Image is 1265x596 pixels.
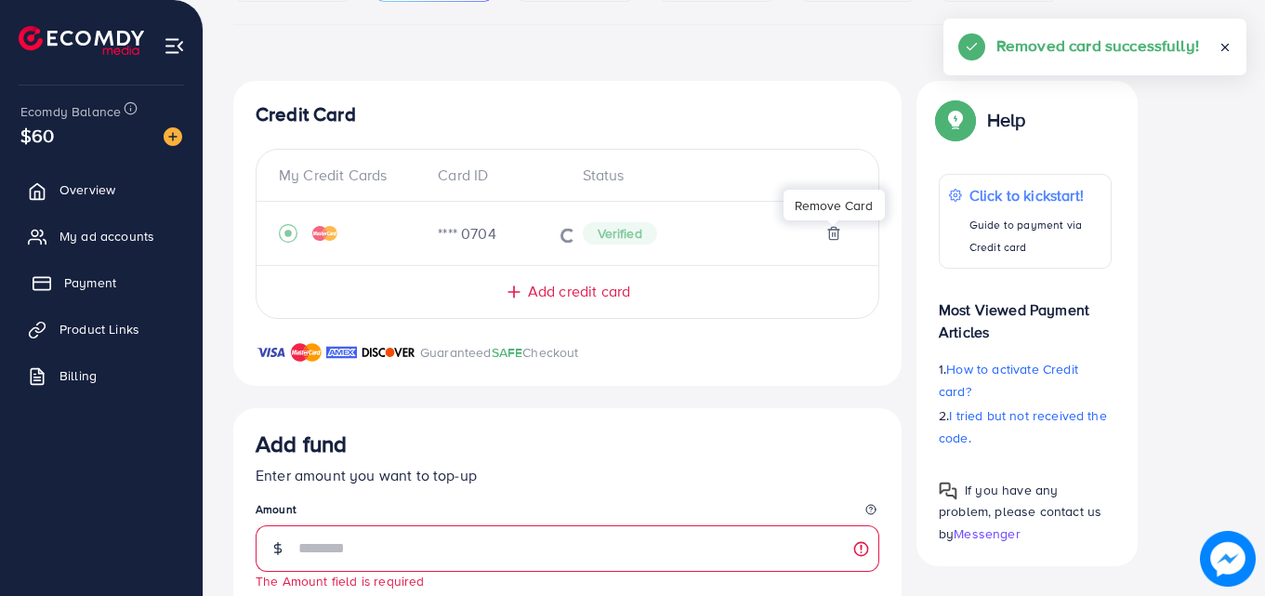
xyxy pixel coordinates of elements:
[939,103,972,137] img: Popup guide
[256,572,424,589] small: The Amount field is required
[14,357,189,394] a: Billing
[256,103,879,126] h4: Credit Card
[423,165,567,186] div: Card ID
[939,482,957,500] img: Popup guide
[20,102,121,121] span: Ecomdy Balance
[14,264,189,301] a: Payment
[20,122,54,149] span: $60
[784,190,885,220] div: Remove Card
[954,524,1020,543] span: Messenger
[256,341,286,364] img: brand
[1200,531,1256,587] img: image
[291,341,322,364] img: brand
[256,430,347,457] h3: Add fund
[362,341,415,364] img: brand
[939,481,1101,542] span: If you have any problem, please contact us by
[59,366,97,385] span: Billing
[939,406,1107,447] span: I tried but not received the code.
[14,171,189,208] a: Overview
[996,33,1199,58] h5: Removed card successfully!
[164,127,182,146] img: image
[528,281,630,302] span: Add credit card
[939,284,1112,343] p: Most Viewed Payment Articles
[164,35,185,57] img: menu
[14,218,189,255] a: My ad accounts
[568,165,857,186] div: Status
[19,26,144,55] img: logo
[256,501,879,524] legend: Amount
[279,165,423,186] div: My Credit Cards
[939,404,1112,449] p: 2.
[64,273,116,292] span: Payment
[59,227,154,245] span: My ad accounts
[939,358,1112,403] p: 1.
[59,320,139,338] span: Product Links
[256,464,879,486] p: Enter amount you want to top-up
[59,180,115,199] span: Overview
[326,341,357,364] img: brand
[14,311,189,348] a: Product Links
[969,214,1101,258] p: Guide to payment via Credit card
[969,184,1101,206] p: Click to kickstart!
[987,109,1026,131] p: Help
[420,341,579,364] p: Guaranteed Checkout
[492,343,523,362] span: SAFE
[939,360,1078,401] span: How to activate Credit card?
